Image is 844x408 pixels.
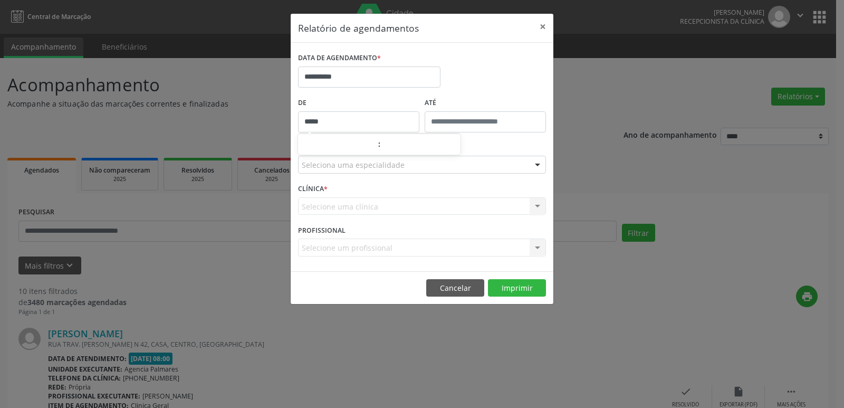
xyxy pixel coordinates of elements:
[381,135,461,156] input: Minute
[378,134,381,155] span: :
[298,181,328,197] label: CLÍNICA
[532,14,553,40] button: Close
[302,159,405,170] span: Seleciona uma especialidade
[488,279,546,297] button: Imprimir
[298,21,419,35] h5: Relatório de agendamentos
[298,50,381,67] label: DATA DE AGENDAMENTO
[426,279,484,297] button: Cancelar
[298,222,346,239] label: PROFISSIONAL
[425,95,546,111] label: ATÉ
[298,135,378,156] input: Hour
[298,95,419,111] label: De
